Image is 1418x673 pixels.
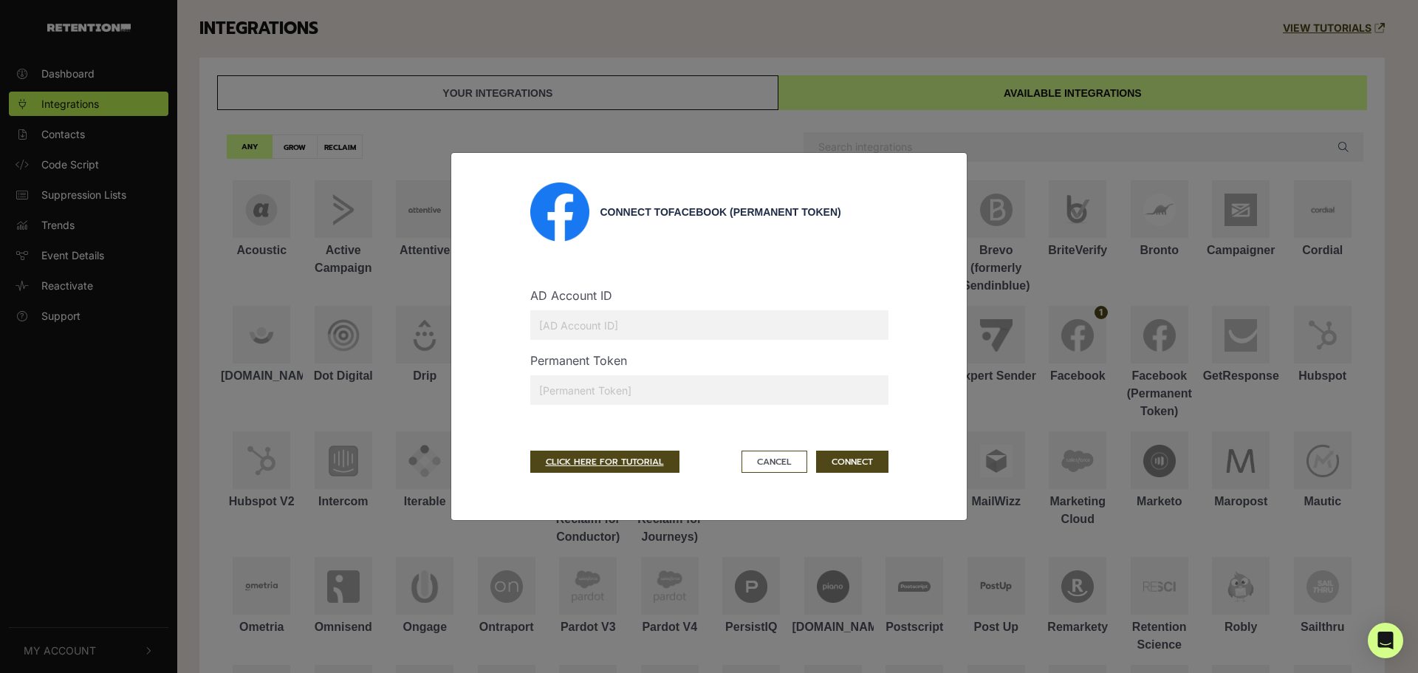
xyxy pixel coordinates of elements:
[741,451,807,473] button: Cancel
[530,310,888,340] input: [AD Account ID]
[1368,623,1403,658] div: Open Intercom Messenger
[530,451,679,473] a: CLICK HERE FOR TUTORIAL
[530,375,888,405] input: [Permanent Token]
[530,352,627,369] label: Permanent Token
[530,182,589,242] img: Facebook (Permanent Token)
[530,287,612,304] label: AD Account ID
[600,205,888,220] div: Connect to
[816,451,888,473] button: CONNECT
[668,206,841,218] span: Facebook (Permanent Token)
